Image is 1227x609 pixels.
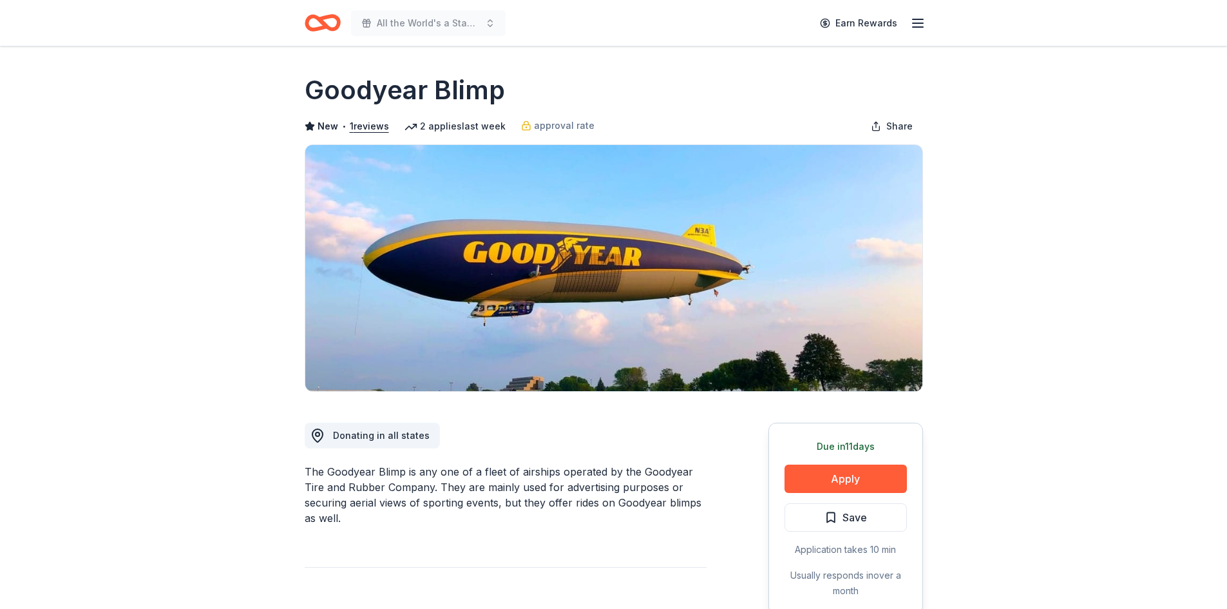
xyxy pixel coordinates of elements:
[305,72,505,108] h1: Goodyear Blimp
[404,119,506,134] div: 2 applies last week
[785,542,907,557] div: Application takes 10 min
[861,113,923,139] button: Share
[785,503,907,532] button: Save
[333,430,430,441] span: Donating in all states
[377,15,480,31] span: All the World's a Stage - Winter Gala
[521,118,594,133] a: approval rate
[350,119,389,134] button: 1reviews
[785,568,907,599] div: Usually responds in over a month
[305,464,707,526] div: The Goodyear Blimp is any one of a fleet of airships operated by the Goodyear Tire and Rubber Com...
[785,439,907,454] div: Due in 11 days
[305,8,341,38] a: Home
[534,118,594,133] span: approval rate
[785,465,907,493] button: Apply
[842,509,867,526] span: Save
[886,119,913,134] span: Share
[812,12,905,35] a: Earn Rewards
[318,119,338,134] span: New
[351,10,506,36] button: All the World's a Stage - Winter Gala
[341,121,346,131] span: •
[305,145,922,391] img: Image for Goodyear Blimp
